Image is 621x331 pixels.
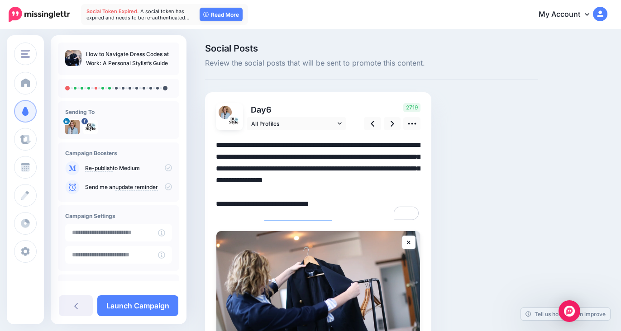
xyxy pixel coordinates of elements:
[247,117,346,130] a: All Profiles
[205,57,538,69] span: Review the social posts that will be sent to promote this content.
[85,164,172,172] p: to Medium
[219,106,232,119] img: 1747324248672-87873.png
[205,44,538,53] span: Social Posts
[86,8,190,21] span: A social token has expired and needs to be re-authenticated…
[559,300,580,322] div: Open Intercom Messenger
[227,114,240,128] img: 462622827_1089427076523822_1933486651783214037_n-bsa152348.jpg
[115,184,158,191] a: update reminder
[266,105,272,114] span: 6
[85,165,113,172] a: Re-publish
[403,103,420,112] span: 2719
[65,109,172,115] h4: Sending To
[247,103,348,116] p: Day
[65,50,81,66] img: 4975a6a4edbc386ff4fd5ffcca14eab0_thumb.jpg
[21,50,30,58] img: menu.png
[9,7,70,22] img: Missinglettr
[216,139,420,222] textarea: To enrich screen reader interactions, please activate Accessibility in Grammarly extension settings
[86,50,172,68] p: How to Navigate Dress Codes at Work: A Personal Stylist’s Guide
[521,308,610,320] a: Tell us how we can improve
[83,120,98,134] img: 462622827_1089427076523822_1933486651783214037_n-bsa152348.jpg
[85,183,172,191] p: Send me an
[251,119,335,128] span: All Profiles
[65,213,172,219] h4: Campaign Settings
[65,120,80,134] img: 1747324248672-87873.png
[530,4,607,26] a: My Account
[200,8,243,21] a: Read More
[86,8,139,14] span: Social Token Expired.
[65,150,172,156] h4: Campaign Boosters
